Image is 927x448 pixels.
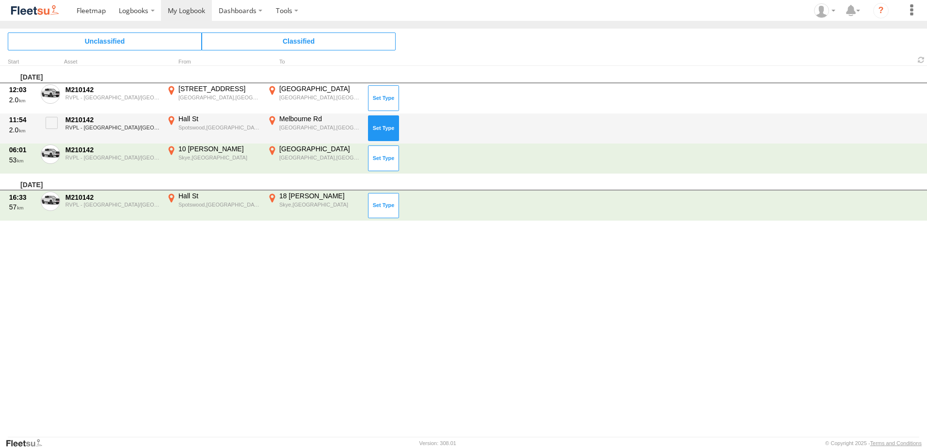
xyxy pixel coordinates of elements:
[65,202,160,208] div: RVPL - [GEOGRAPHIC_DATA]/[GEOGRAPHIC_DATA]/[GEOGRAPHIC_DATA]
[165,144,262,173] label: Click to View Event Location
[64,60,161,64] div: Asset
[178,94,260,101] div: [GEOGRAPHIC_DATA],[GEOGRAPHIC_DATA]
[279,144,361,153] div: [GEOGRAPHIC_DATA]
[279,154,361,161] div: [GEOGRAPHIC_DATA],[GEOGRAPHIC_DATA]
[178,201,260,208] div: Spotswood,[GEOGRAPHIC_DATA]
[65,115,160,124] div: M210142
[9,126,35,134] div: 2.0
[9,115,35,124] div: 11:54
[419,440,456,446] div: Version: 308.01
[178,154,260,161] div: Skye,[GEOGRAPHIC_DATA]
[873,3,889,18] i: ?
[870,440,922,446] a: Terms and Conditions
[266,192,363,220] label: Click to View Event Location
[202,32,396,50] span: Click to view Classified Trips
[279,201,361,208] div: Skye,[GEOGRAPHIC_DATA]
[9,145,35,154] div: 06:01
[165,84,262,112] label: Click to View Event Location
[165,60,262,64] div: From
[368,115,399,141] button: Click to Set
[65,95,160,100] div: RVPL - [GEOGRAPHIC_DATA]/[GEOGRAPHIC_DATA]/[GEOGRAPHIC_DATA]
[5,438,50,448] a: Visit our Website
[368,145,399,171] button: Click to Set
[178,124,260,131] div: Spotswood,[GEOGRAPHIC_DATA]
[915,55,927,64] span: Refresh
[266,144,363,173] label: Click to View Event Location
[65,193,160,202] div: M210142
[9,156,35,164] div: 53
[10,4,60,17] img: fleetsu-logo-horizontal.svg
[65,145,160,154] div: M210142
[178,114,260,123] div: Hall St
[165,114,262,143] label: Click to View Event Location
[266,114,363,143] label: Click to View Event Location
[65,155,160,160] div: RVPL - [GEOGRAPHIC_DATA]/[GEOGRAPHIC_DATA]/[GEOGRAPHIC_DATA]
[9,193,35,202] div: 16:33
[65,125,160,130] div: RVPL - [GEOGRAPHIC_DATA]/[GEOGRAPHIC_DATA]/[GEOGRAPHIC_DATA]
[9,96,35,104] div: 2.0
[279,124,361,131] div: [GEOGRAPHIC_DATA],[GEOGRAPHIC_DATA]
[9,203,35,211] div: 57
[178,84,260,93] div: [STREET_ADDRESS]
[9,85,35,94] div: 12:03
[178,192,260,200] div: Hall St
[368,193,399,218] button: Click to Set
[279,94,361,101] div: [GEOGRAPHIC_DATA],[GEOGRAPHIC_DATA]
[165,192,262,220] label: Click to View Event Location
[368,85,399,111] button: Click to Set
[266,84,363,112] label: Click to View Event Location
[825,440,922,446] div: © Copyright 2025 -
[279,84,361,93] div: [GEOGRAPHIC_DATA]
[65,85,160,94] div: M210142
[811,3,839,18] div: Anthony Winton
[279,192,361,200] div: 18 [PERSON_NAME]
[266,60,363,64] div: To
[8,32,202,50] span: Click to view Unclassified Trips
[8,60,37,64] div: Click to Sort
[279,114,361,123] div: Melbourne Rd
[178,144,260,153] div: 10 [PERSON_NAME]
